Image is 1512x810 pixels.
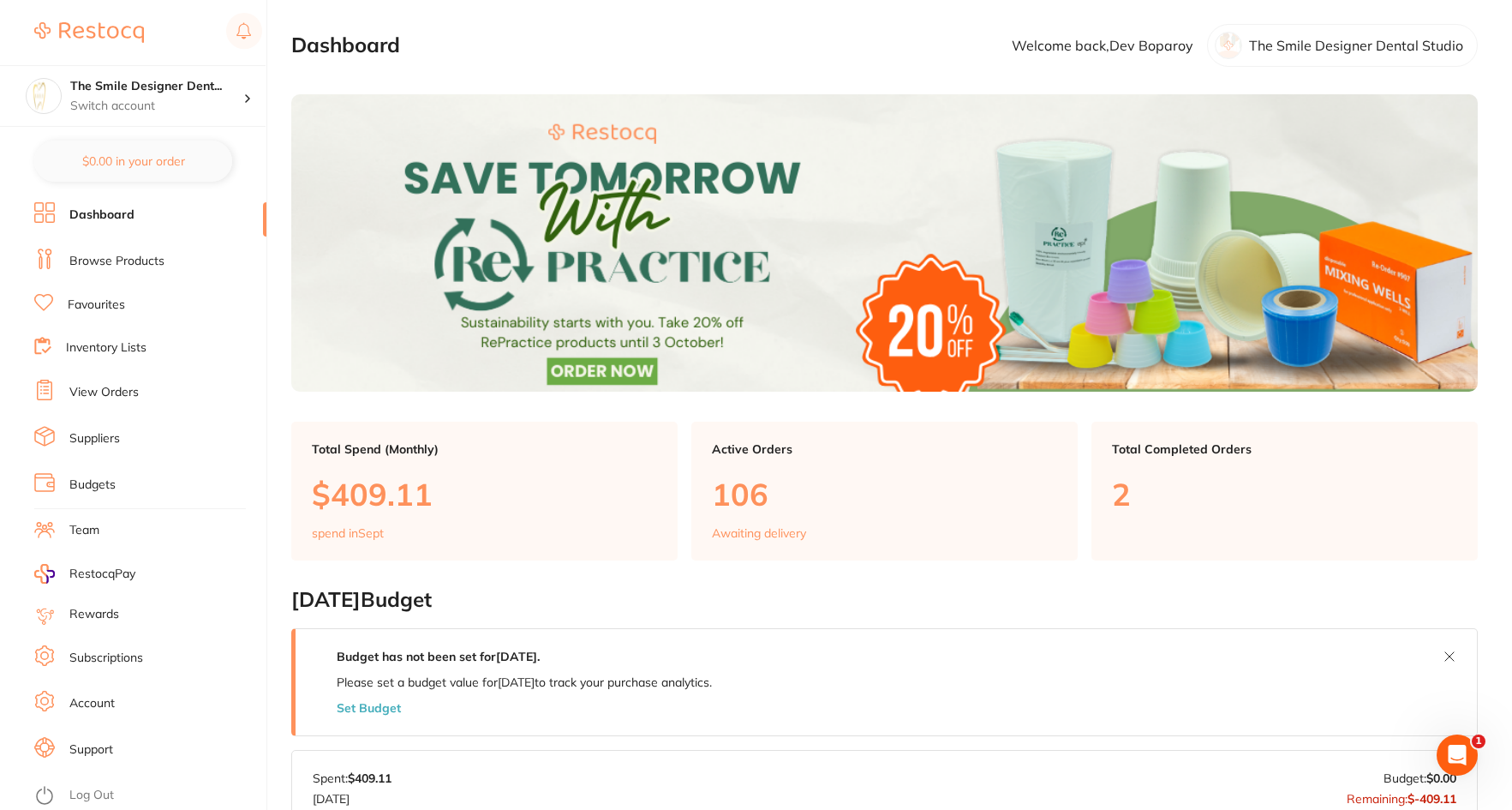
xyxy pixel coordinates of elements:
button: Set Budget [337,701,401,715]
p: The Smile Designer Dental Studio [1249,38,1463,53]
img: The Smile Designer Dental Studio [27,79,61,113]
h2: Dashboard [291,33,400,57]
a: Inventory Lists [66,339,146,357]
img: Restocq Logo [34,22,144,43]
a: View Orders [69,384,139,401]
p: [DATE] [313,785,391,806]
a: Browse Products [69,253,164,270]
a: Suppliers [69,430,120,447]
p: spend in Sept [312,526,384,540]
button: $0.00 in your order [34,141,232,182]
a: Budgets [69,477,116,494]
p: $409.11 [312,477,657,512]
p: Active Orders [712,442,1057,456]
p: Welcome back, Dev Boparoy [1012,38,1193,53]
a: Team [69,522,99,539]
a: Favourites [68,297,125,314]
h2: [DATE] Budget [291,588,1478,612]
a: Support [69,741,113,759]
p: Remaining: [1347,785,1456,806]
span: RestocqPay [69,566,135,583]
a: Account [69,695,115,712]
a: Restocq Logo [34,13,144,52]
strong: $0.00 [1426,771,1456,786]
a: Total Completed Orders2 [1091,422,1478,561]
span: 1 [1472,735,1485,748]
p: Please set a budget value for [DATE] to track your purchase analytics. [337,675,712,689]
h4: The Smile Designer Dental Studio [70,78,243,95]
a: Subscriptions [69,650,143,667]
img: Dashboard [291,94,1478,391]
img: RestocqPay [34,564,55,584]
a: Dashboard [69,207,134,224]
p: Total Spend (Monthly) [312,442,657,456]
p: Budget: [1384,771,1456,785]
a: Total Spend (Monthly)$409.11spend inSept [291,422,678,561]
a: Log Out [69,787,114,804]
p: Total Completed Orders [1112,442,1457,456]
a: Active Orders106Awaiting delivery [691,422,1078,561]
button: Log Out [34,783,261,810]
a: RestocqPay [34,564,135,584]
a: Rewards [69,606,119,623]
iframe: Intercom live chat [1437,735,1478,776]
strong: $409.11 [348,771,391,786]
p: 2 [1112,477,1457,512]
p: Switch account [70,98,243,115]
strong: $-409.11 [1407,791,1456,807]
strong: Budget has not been set for [DATE] . [337,649,540,664]
p: Spent: [313,771,391,785]
p: Awaiting delivery [712,526,806,540]
p: 106 [712,477,1057,512]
